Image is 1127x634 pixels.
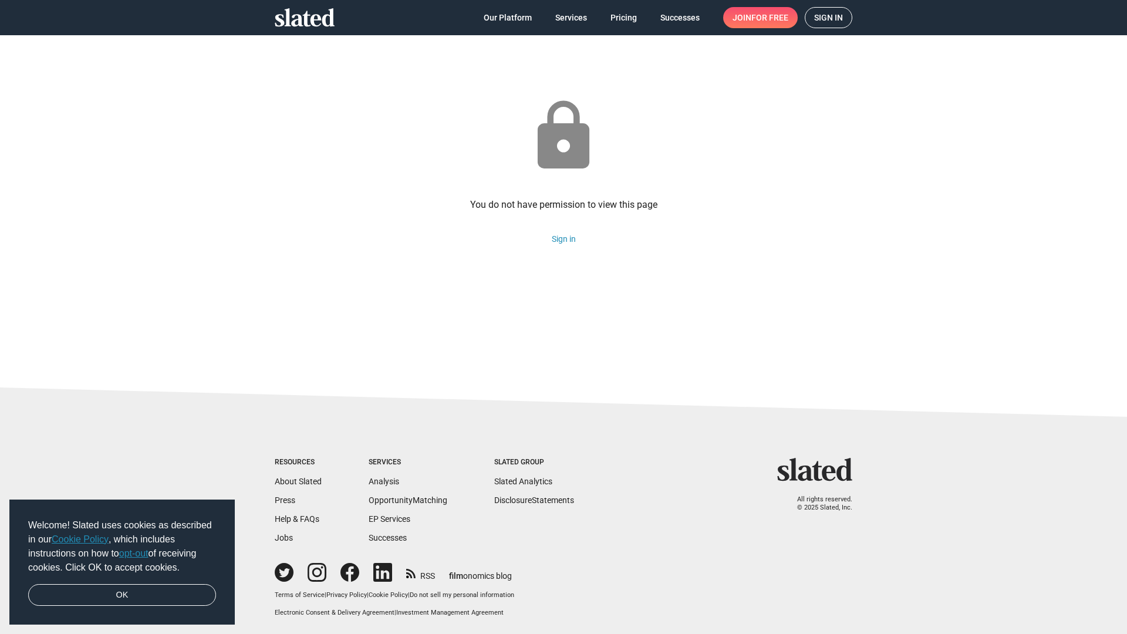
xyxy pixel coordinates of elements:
[552,234,576,244] a: Sign in
[610,7,637,28] span: Pricing
[805,7,852,28] a: Sign in
[601,7,646,28] a: Pricing
[275,591,325,599] a: Terms of Service
[28,518,216,575] span: Welcome! Slated uses cookies as described in our , which includes instructions on how to of recei...
[494,458,574,467] div: Slated Group
[325,591,326,599] span: |
[494,495,574,505] a: DisclosureStatements
[449,571,463,581] span: film
[525,97,602,175] mat-icon: lock
[275,477,322,486] a: About Slated
[410,591,514,600] button: Do not sell my personal information
[369,591,408,599] a: Cookie Policy
[723,7,798,28] a: Joinfor free
[555,7,587,28] span: Services
[369,514,410,524] a: EP Services
[275,514,319,524] a: Help & FAQs
[369,458,447,467] div: Services
[369,477,399,486] a: Analysis
[367,591,369,599] span: |
[275,533,293,542] a: Jobs
[660,7,700,28] span: Successes
[546,7,596,28] a: Services
[396,609,504,616] a: Investment Management Agreement
[28,584,216,606] a: dismiss cookie message
[406,564,435,582] a: RSS
[474,7,541,28] a: Our Platform
[394,609,396,616] span: |
[484,7,532,28] span: Our Platform
[369,495,447,505] a: OpportunityMatching
[814,8,843,28] span: Sign in
[408,591,410,599] span: |
[785,495,852,512] p: All rights reserved. © 2025 Slated, Inc.
[275,495,295,505] a: Press
[275,458,322,467] div: Resources
[275,609,394,616] a: Electronic Consent & Delivery Agreement
[52,534,109,544] a: Cookie Policy
[369,533,407,542] a: Successes
[494,477,552,486] a: Slated Analytics
[751,7,788,28] span: for free
[470,198,657,211] div: You do not have permission to view this page
[326,591,367,599] a: Privacy Policy
[449,561,512,582] a: filmonomics blog
[119,548,149,558] a: opt-out
[9,500,235,625] div: cookieconsent
[651,7,709,28] a: Successes
[733,7,788,28] span: Join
